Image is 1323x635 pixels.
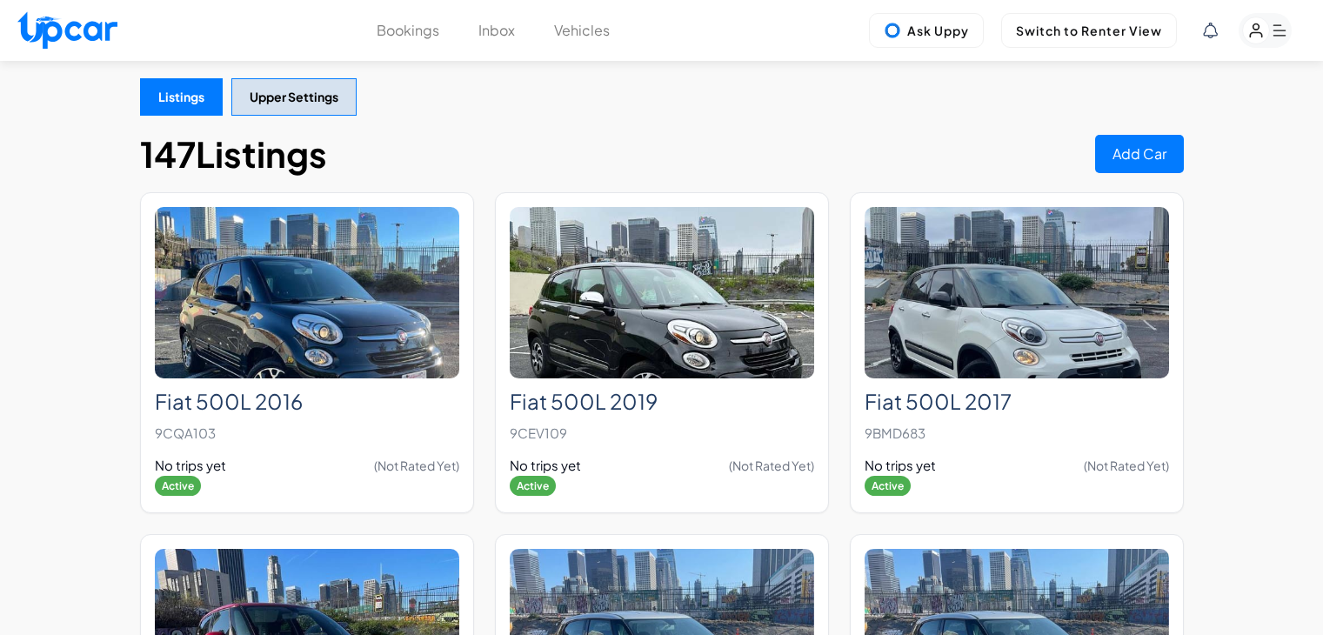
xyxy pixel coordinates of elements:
[865,421,1169,445] p: 9BMD683
[884,22,901,39] img: Uppy
[155,207,459,378] img: Fiat 500L 2016
[510,456,581,476] span: No trips yet
[155,389,459,414] h2: Fiat 500L 2016
[1203,23,1218,38] div: View Notifications
[377,20,439,41] button: Bookings
[374,457,459,474] span: (Not Rated Yet)
[865,207,1169,378] img: Fiat 500L 2017
[1084,457,1169,474] span: (Not Rated Yet)
[865,476,911,496] span: Active
[510,207,814,378] img: Fiat 500L 2019
[1095,135,1184,173] button: Add Car
[869,13,984,48] button: Ask Uppy
[155,476,201,496] span: Active
[865,456,936,476] span: No trips yet
[554,20,610,41] button: Vehicles
[17,11,117,49] img: Upcar Logo
[155,421,459,445] p: 9CQA103
[1001,13,1177,48] button: Switch to Renter View
[140,78,223,116] button: Listings
[729,457,814,474] span: (Not Rated Yet)
[510,389,814,414] h2: Fiat 500L 2019
[231,78,357,116] button: Upper Settings
[478,20,515,41] button: Inbox
[140,133,327,175] h1: 147 Listings
[510,476,556,496] span: Active
[510,421,814,445] p: 9CEV109
[865,389,1169,414] h2: Fiat 500L 2017
[155,456,226,476] span: No trips yet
